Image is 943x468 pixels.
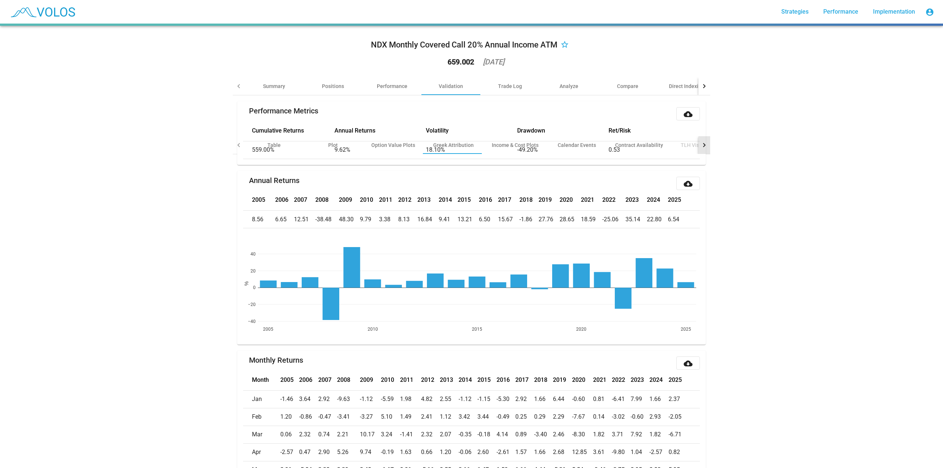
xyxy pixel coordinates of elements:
td: 2.37 [669,390,700,408]
td: 10.17 [360,426,381,443]
td: -38.48 [315,211,339,228]
td: -3.02 [612,408,631,426]
td: 18.59 [581,211,602,228]
th: 2025 [668,190,700,211]
td: -0.19 [381,443,400,461]
td: 2.07 [440,426,459,443]
th: Month [243,370,280,390]
span: Strategies [781,8,809,15]
th: 2019 [539,190,560,211]
td: -5.30 [497,390,515,408]
td: 0.29 [534,408,553,426]
th: 2025 [669,370,700,390]
td: -0.60 [631,408,649,426]
td: 0.47 [299,443,318,461]
td: 3.38 [379,211,398,228]
td: 7.99 [631,390,649,408]
mat-card-title: Monthly Returns [249,356,303,364]
td: -9.80 [612,443,631,461]
td: -5.59 [381,390,400,408]
td: 2.92 [318,390,337,408]
td: 2.32 [421,426,440,443]
span: Performance [823,8,858,15]
td: 2.21 [337,426,360,443]
th: 2018 [534,370,553,390]
th: 2007 [318,370,337,390]
th: 2005 [243,190,275,211]
td: 1.82 [593,426,612,443]
td: 3.24 [381,426,400,443]
td: -7.67 [572,408,593,426]
div: Contract Availability [615,141,663,149]
td: 6.50 [479,211,498,228]
td: 13.21 [458,211,479,228]
td: 9.41 [439,211,458,228]
td: 48.30 [339,211,360,228]
td: -2.57 [280,443,299,461]
td: 1.82 [649,426,668,443]
td: 0.14 [593,408,612,426]
td: -2.61 [497,443,515,461]
div: Direct Indexing [669,82,704,90]
div: Validation [439,82,463,90]
td: -8.30 [572,426,593,443]
div: Plot [328,141,338,149]
td: -1.12 [459,390,477,408]
td: 2.32 [299,426,318,443]
td: 2.90 [318,443,337,461]
div: Positions [322,82,344,90]
td: 0.82 [669,443,700,461]
td: Feb [243,408,280,426]
th: 2015 [458,190,479,211]
td: Jan [243,390,280,408]
td: 1.63 [400,443,421,461]
div: Summary [263,82,285,90]
mat-card-title: Performance Metrics [249,107,318,115]
th: Annual Returns [334,120,426,141]
td: 8.13 [398,211,417,228]
td: -2.57 [649,443,668,461]
td: -1.15 [477,390,496,408]
th: 2018 [519,190,539,211]
th: 2016 [497,370,515,390]
th: 2014 [439,190,458,211]
td: 12.85 [572,443,593,461]
th: 2010 [381,370,400,390]
td: 3.71 [612,426,631,443]
td: 2.93 [649,408,668,426]
td: Apr [243,443,280,461]
td: 0.06 [280,426,299,443]
td: 12.51 [294,211,315,228]
a: Performance [817,5,864,18]
td: 8.56 [243,211,275,228]
td: Mar [243,426,280,443]
td: -6.71 [669,426,700,443]
td: 0.25 [515,408,534,426]
td: 0.89 [515,426,534,443]
td: -0.86 [299,408,318,426]
th: 2021 [581,190,602,211]
td: 15.67 [498,211,519,228]
th: 2020 [572,370,593,390]
td: -6.41 [612,390,631,408]
td: 2.41 [421,408,440,426]
td: 9.74 [360,443,381,461]
th: 2012 [398,190,417,211]
th: 2014 [459,370,477,390]
img: blue_transparent.png [6,3,79,21]
td: 2.29 [553,408,572,426]
td: 1.66 [649,390,668,408]
td: -3.41 [337,408,360,426]
td: 16.84 [417,211,439,228]
div: Table [267,141,281,149]
td: -1.86 [519,211,539,228]
td: 6.54 [668,211,700,228]
th: 2005 [280,370,299,390]
th: Drawdown [517,120,609,141]
th: 2023 [625,190,647,211]
div: Analyze [560,82,578,90]
td: 6.44 [553,390,572,408]
mat-icon: account_circle [925,8,934,17]
div: Calendar Events [558,141,596,149]
th: Ret/Risk [609,120,700,141]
